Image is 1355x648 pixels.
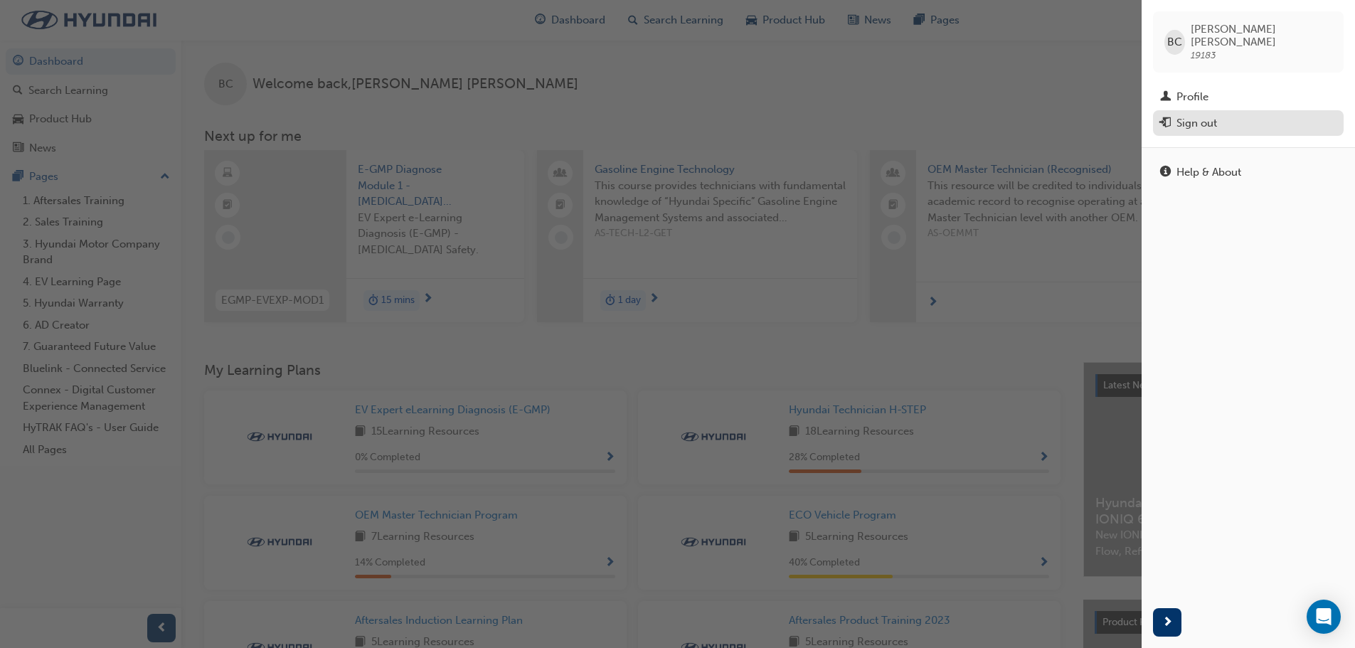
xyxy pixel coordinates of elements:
[1307,600,1341,634] div: Open Intercom Messenger
[1167,34,1182,51] span: BC
[1162,614,1173,632] span: next-icon
[1176,115,1217,132] div: Sign out
[1176,89,1208,105] div: Profile
[1160,91,1171,104] span: man-icon
[1160,166,1171,179] span: info-icon
[1153,159,1344,186] a: Help & About
[1176,164,1241,181] div: Help & About
[1191,23,1332,48] span: [PERSON_NAME] [PERSON_NAME]
[1153,110,1344,137] button: Sign out
[1160,117,1171,130] span: exit-icon
[1153,84,1344,110] a: Profile
[1191,49,1216,61] span: 19183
